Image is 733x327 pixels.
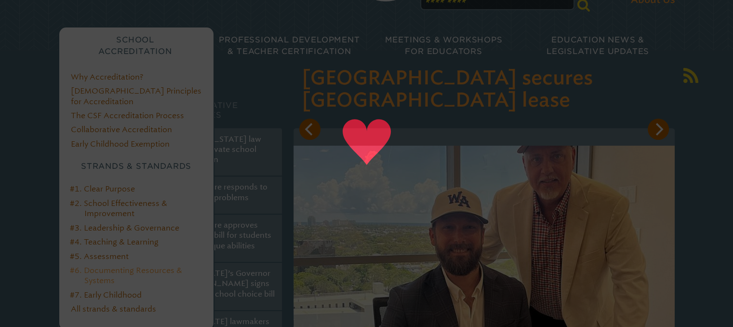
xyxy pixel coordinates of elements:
h3: Strands & Standards [71,161,202,172]
a: #6. Documenting Resources & Systems [70,266,182,285]
a: #7. Early Childhood [70,290,142,300]
button: Next [648,119,669,140]
a: [DEMOGRAPHIC_DATA] Principles for Accreditation [71,86,201,106]
a: Collaborative Accreditation [71,125,172,134]
h2: Legislative Updates [176,89,282,128]
span: Professional Development & Teacher Certification [219,35,360,56]
span: School Accreditation [98,35,172,56]
button: Previous [299,119,320,140]
a: [US_STATE]’s Governor [PERSON_NAME] signs historic school choice bill [182,269,275,299]
a: All strands & standards [71,304,156,313]
a: Early Childhood Exemption [71,139,170,149]
a: #5. Assessment [70,252,129,261]
a: #1. Clear Purpose [70,184,135,193]
a: #4. Teaching & Learning [70,237,159,246]
a: #2. School Effectiveness & Improvement [70,199,167,218]
a: Legislature responds to voucher problems [182,182,267,202]
a: Legislature approves voucher bill for students with unique abilities [182,220,271,250]
span: Meetings & Workshops for Educators [385,35,503,56]
a: Why Accreditation? [71,72,143,82]
a: #3. Leadership & Governance [70,223,179,232]
a: The CSF Accreditation Process [71,111,184,120]
h3: [GEOGRAPHIC_DATA] secures [GEOGRAPHIC_DATA] lease [301,68,667,112]
span: Education News & Legislative Updates [546,35,649,56]
a: New [US_STATE] law eases private school formation [182,135,261,164]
